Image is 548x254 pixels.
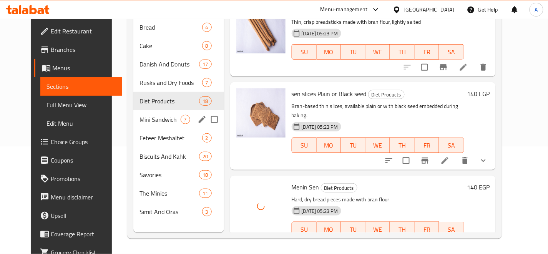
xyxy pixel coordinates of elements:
[46,100,116,110] span: Full Menu View
[393,46,412,58] span: TH
[133,166,224,184] div: Savories18
[439,138,464,153] button: SA
[133,55,224,73] div: Danish And Donuts17
[34,22,122,40] a: Edit Restaurant
[133,73,224,92] div: Rusks and Dry Foods7
[344,46,362,58] span: TU
[292,17,464,27] p: Thin, crisp breadsticks made with bran flour, lightly salted
[199,171,211,179] span: 18
[341,44,365,60] button: TU
[40,77,122,96] a: Sections
[203,208,211,216] span: 3
[320,5,368,14] div: Menu-management
[34,169,122,188] a: Promotions
[369,90,404,99] span: Diet Products
[52,63,116,73] span: Menus
[34,40,122,59] a: Branches
[442,140,461,151] span: SA
[236,88,286,138] img: sen slices Plain or Black seed
[139,152,199,161] span: Biscuits And Kahk
[299,123,341,131] span: [DATE] 05:23 PM
[317,138,341,153] button: MO
[295,140,314,151] span: SU
[199,61,211,68] span: 17
[415,44,439,60] button: FR
[456,151,474,170] button: delete
[418,46,436,58] span: FR
[404,5,455,14] div: [GEOGRAPHIC_DATA]
[199,98,211,105] span: 18
[434,58,453,76] button: Branch-specific-item
[139,23,202,32] span: Bread
[321,183,357,193] div: Diet Products
[380,151,398,170] button: sort-choices
[199,153,211,160] span: 20
[34,59,122,77] a: Menus
[299,30,341,37] span: [DATE] 05:23 PM
[133,37,224,55] div: Cake8
[139,78,202,87] span: Rusks and Dry Foods
[133,203,224,221] div: Simit And Oras3
[199,190,211,197] span: 11
[418,140,436,151] span: FR
[417,59,433,75] span: Select to update
[51,174,116,183] span: Promotions
[51,193,116,202] span: Menu disclaimer
[415,138,439,153] button: FR
[292,101,464,121] p: Bran-based thin slices, available plain or with black seed embedded during baking.
[133,110,224,129] div: Mini Sandwich7edit
[133,92,224,110] div: Diet Products18
[390,138,415,153] button: TH
[344,140,362,151] span: TU
[398,153,414,169] span: Select to update
[203,134,211,142] span: 2
[369,140,387,151] span: WE
[34,151,122,169] a: Coupons
[133,184,224,203] div: The Minies11
[292,88,367,100] span: sen slices Plain or Black seed
[139,207,202,216] div: Simit And Oras
[474,151,493,170] button: show more
[51,45,116,54] span: Branches
[51,211,116,220] span: Upsell
[317,222,341,237] button: MO
[139,41,202,50] span: Cake
[196,114,208,125] button: edit
[390,44,415,60] button: TH
[202,41,212,50] div: items
[299,208,341,215] span: [DATE] 05:23 PM
[365,138,390,153] button: WE
[199,189,211,198] div: items
[51,229,116,239] span: Coverage Report
[34,206,122,225] a: Upsell
[317,44,341,60] button: MO
[40,114,122,133] a: Edit Menu
[133,18,224,37] div: Bread4
[440,156,450,165] a: Edit menu item
[442,46,461,58] span: SA
[292,222,317,237] button: SU
[133,15,224,224] nav: Menu sections
[199,152,211,161] div: items
[34,225,122,243] a: Coverage Report
[321,184,357,193] span: Diet Products
[133,147,224,166] div: Biscuits And Kahk20
[51,27,116,36] span: Edit Restaurant
[365,44,390,60] button: WE
[199,170,211,179] div: items
[40,96,122,114] a: Full Menu View
[344,224,362,235] span: TU
[203,24,211,31] span: 4
[390,222,415,237] button: TH
[199,60,211,69] div: items
[320,140,338,151] span: MO
[341,138,365,153] button: TU
[139,170,199,179] span: Savories
[139,133,202,143] span: Feteer Meshaltet
[133,129,224,147] div: Feteer Meshaltet2
[292,138,317,153] button: SU
[292,195,464,204] p: Hard, dry bread pieces made with bran flour
[34,188,122,206] a: Menu disclaimer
